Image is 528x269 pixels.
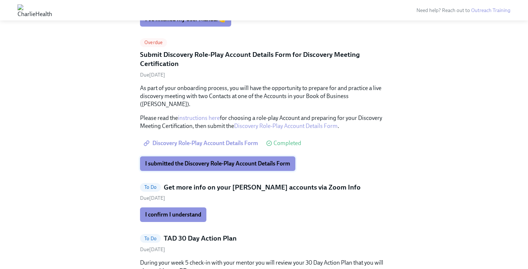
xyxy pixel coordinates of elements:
a: Outreach Training [471,7,510,13]
span: To Do [140,236,161,241]
img: CharlieHealth [18,4,52,16]
a: OverdueSubmit Discovery Role-Play Account Details Form for Discovery Meeting CertificationDue[DATE] [140,38,388,78]
span: Wednesday, September 24th 2025, 10:00 am [140,246,165,253]
a: To DoGet more info on your [PERSON_NAME] accounts via Zoom InfoDue[DATE] [140,183,388,202]
button: I confirm I understand [140,207,206,222]
h5: Submit Discovery Role-Play Account Details Form for Discovery Meeting Certification [140,50,388,69]
a: Discovery Role-Play Account Details Form [140,136,263,151]
span: Completed [273,140,301,146]
a: To DoTAD 30 Day Action PlanDue[DATE] [140,234,388,253]
h5: TAD 30 Day Action Plan [164,234,237,243]
span: I confirm I understand [145,211,201,218]
span: To Do [140,184,161,190]
span: I submitted the Discovery Role-Play Account Details Form [145,160,290,167]
span: Need help? Reach out to [416,7,510,13]
p: As part of your onboarding process, you will have the opportunity to prepare for and practice a l... [140,84,388,108]
span: Discovery Role-Play Account Details Form [145,140,258,147]
span: Friday, September 12th 2025, 10:00 am [140,72,165,78]
span: Overdue [140,40,167,45]
span: Saturday, September 27th 2025, 10:00 am [140,195,165,201]
h5: Get more info on your [PERSON_NAME] accounts via Zoom Info [164,183,361,192]
a: Discovery Role-Play Account Details Form [234,122,338,129]
button: I submitted the Discovery Role-Play Account Details Form [140,156,295,171]
p: Please read the for choosing a role-play Account and preparing for your Discovery Meeting Certifi... [140,114,388,130]
a: instructions here [178,114,220,121]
